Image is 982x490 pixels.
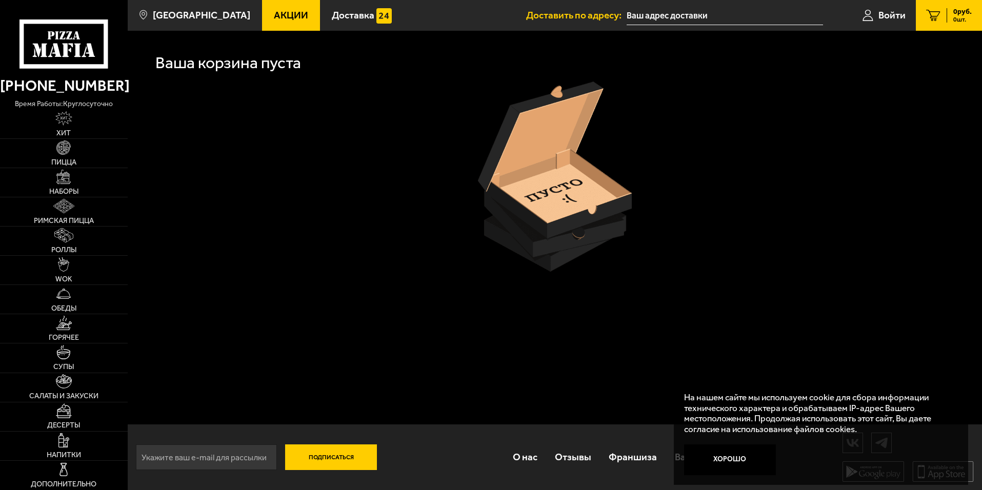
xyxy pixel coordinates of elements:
a: Франшиза [600,440,666,474]
span: Наборы [49,188,78,195]
span: Пицца [51,159,76,166]
img: 15daf4d41897b9f0e9f617042186c801.svg [376,8,392,24]
span: Доставить по адресу: [526,10,627,20]
span: WOK [55,276,72,283]
button: Подписаться [285,444,377,470]
span: Дополнительно [31,481,96,488]
button: Хорошо [684,444,776,475]
a: Вакансии [666,440,726,474]
input: Ваш адрес доставки [627,6,823,25]
span: Римская пицца [34,217,94,224]
span: Напитки [47,452,81,459]
a: О нас [504,440,546,474]
h1: Ваша корзина пуста [155,55,301,71]
span: Обеды [51,305,76,312]
img: пустая коробка [478,81,632,272]
span: Салаты и закуски [29,393,98,400]
span: 0 руб. [953,8,972,15]
span: Доставка [332,10,374,20]
span: Хит [56,130,71,137]
span: Десерты [47,422,80,429]
span: 0 шт. [953,16,972,23]
a: Отзывы [546,440,600,474]
span: Супы [53,363,74,371]
input: Укажите ваш e-mail для рассылки [136,444,277,470]
span: Роллы [51,247,76,254]
p: На нашем сайте мы используем cookie для сбора информации технического характера и обрабатываем IP... [684,392,952,435]
span: [GEOGRAPHIC_DATA] [153,10,250,20]
span: Акции [274,10,308,20]
span: Горячее [49,334,79,341]
span: Войти [878,10,906,20]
